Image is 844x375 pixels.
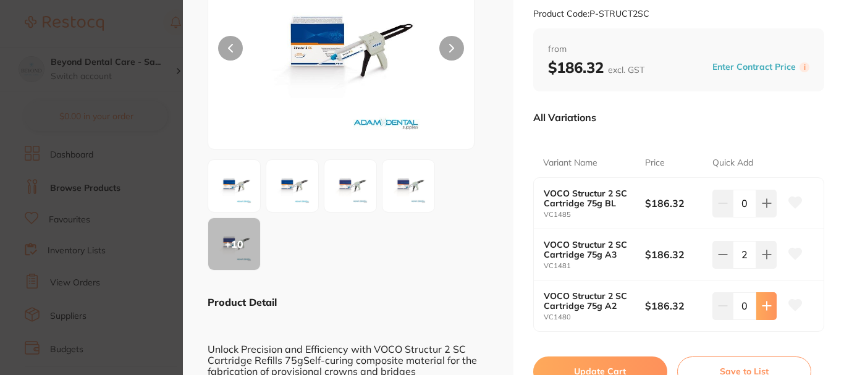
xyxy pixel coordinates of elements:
b: $186.32 [645,196,706,210]
small: Product Code: P-STRUCT2SC [533,9,649,19]
small: VC1481 [544,262,645,270]
img: My5qcGc [212,164,256,208]
small: VC1480 [544,313,645,321]
b: $186.32 [548,58,644,77]
p: All Variations [533,111,596,124]
b: $186.32 [645,299,706,313]
p: Quick Add [712,157,753,169]
b: VOCO Structur 2 SC Cartridge 75g A3 [544,240,635,259]
label: i [800,62,809,72]
button: +10 [208,217,261,271]
b: VOCO Structur 2 SC Cartridge 75g BL [544,188,635,208]
b: VOCO Structur 2 SC Cartridge 75g A2 [544,291,635,311]
b: $186.32 [645,248,706,261]
span: excl. GST [608,64,644,75]
span: from [548,43,809,56]
b: Product Detail [208,296,277,308]
div: + 10 [208,218,260,270]
p: Variant Name [543,157,597,169]
small: VC1485 [544,211,645,219]
button: Enter Contract Price [709,61,800,73]
img: MC5qcGc [386,164,431,208]
img: Ni5qcGc [270,164,314,208]
p: Price [645,157,665,169]
img: OS5qcGc [328,164,373,208]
